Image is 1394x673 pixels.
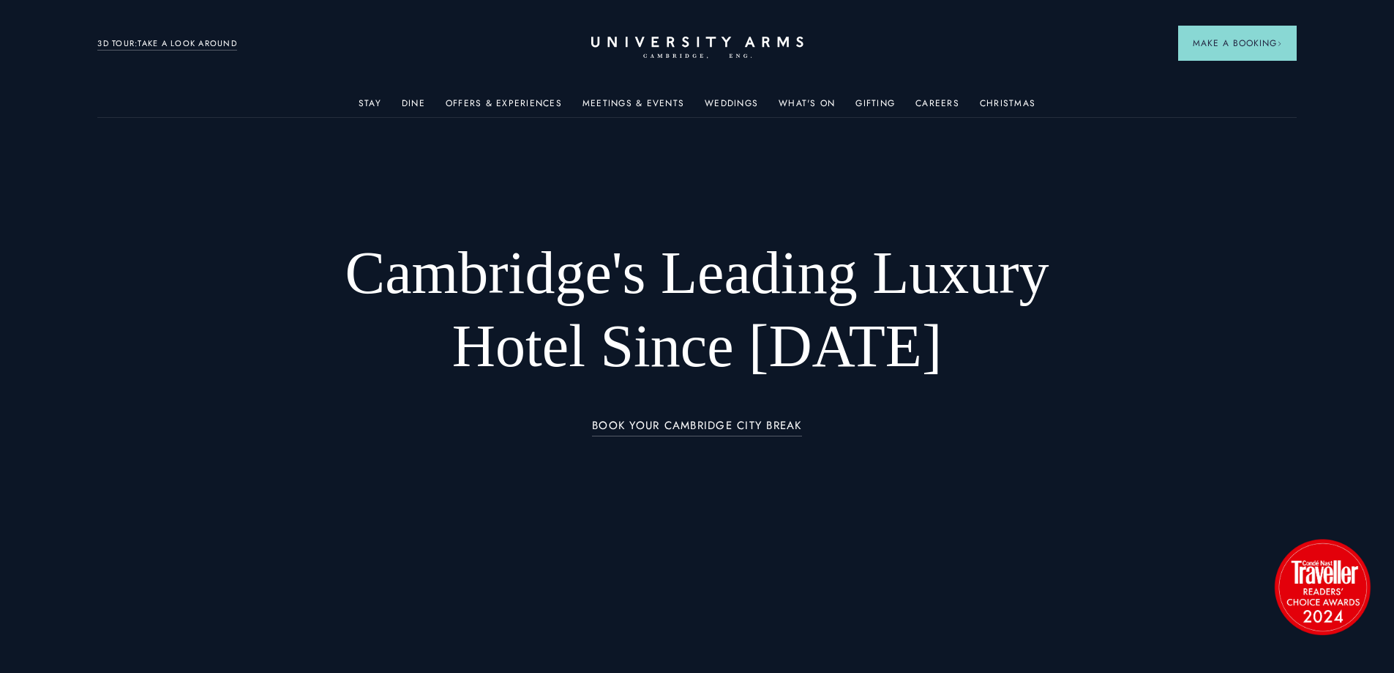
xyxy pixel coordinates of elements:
[915,98,959,117] a: Careers
[1193,37,1282,50] span: Make a Booking
[446,98,562,117] a: Offers & Experiences
[307,237,1087,383] h1: Cambridge's Leading Luxury Hotel Since [DATE]
[1267,532,1377,642] img: image-2524eff8f0c5d55edbf694693304c4387916dea5-1501x1501-png
[591,37,803,59] a: Home
[855,98,895,117] a: Gifting
[980,98,1035,117] a: Christmas
[359,98,381,117] a: Stay
[1277,41,1282,46] img: Arrow icon
[779,98,835,117] a: What's On
[705,98,758,117] a: Weddings
[97,37,237,51] a: 3D TOUR:TAKE A LOOK AROUND
[402,98,425,117] a: Dine
[592,420,802,436] a: BOOK YOUR CAMBRIDGE CITY BREAK
[1178,26,1297,61] button: Make a BookingArrow icon
[582,98,684,117] a: Meetings & Events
